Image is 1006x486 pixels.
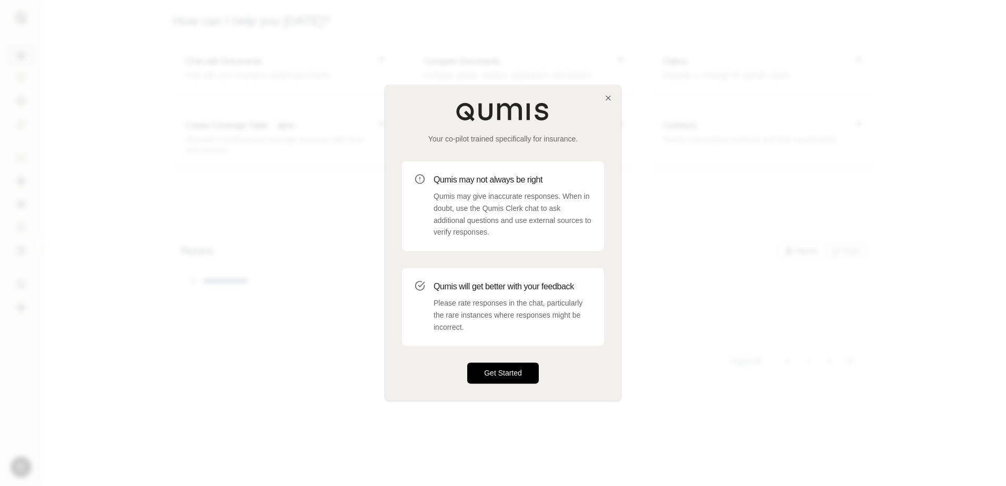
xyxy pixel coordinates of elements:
[434,174,591,186] h3: Qumis may not always be right
[402,134,604,144] p: Your co-pilot trained specifically for insurance.
[434,190,591,238] p: Qumis may give inaccurate responses. When in doubt, use the Qumis Clerk chat to ask additional qu...
[467,363,539,384] button: Get Started
[434,280,591,293] h3: Qumis will get better with your feedback
[434,297,591,333] p: Please rate responses in the chat, particularly the rare instances where responses might be incor...
[456,102,550,121] img: Qumis Logo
